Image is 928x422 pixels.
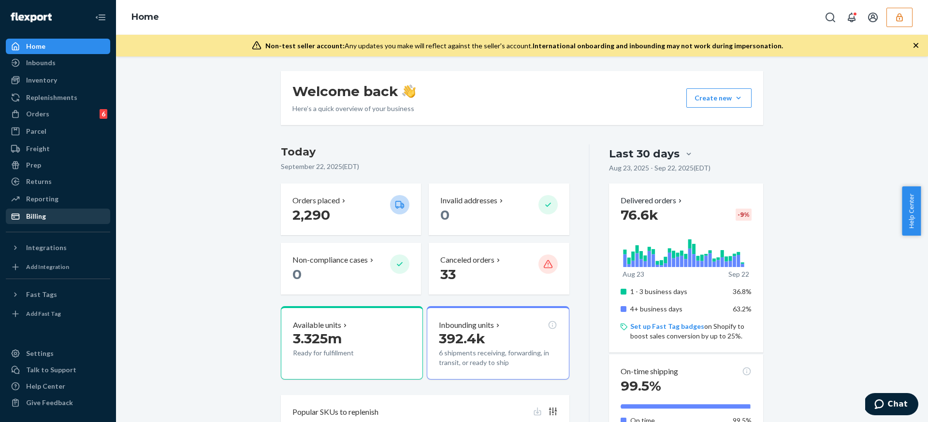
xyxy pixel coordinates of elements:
[6,174,110,189] a: Returns
[292,195,340,206] p: Orders placed
[736,209,752,221] div: -9 %
[26,349,54,358] div: Settings
[26,365,76,375] div: Talk to Support
[131,12,159,22] a: Home
[6,240,110,255] button: Integrations
[11,13,52,22] img: Flexport logo
[26,211,46,221] div: Billing
[821,8,840,27] button: Open Search Box
[621,378,661,394] span: 99.5%
[429,183,569,235] button: Invalid addresses 0
[26,177,52,186] div: Returns
[292,254,368,266] p: Non-compliance cases
[26,194,58,204] div: Reporting
[100,109,107,119] div: 6
[630,287,725,296] p: 1 - 3 business days
[26,109,49,119] div: Orders
[630,322,752,341] p: on Shopify to boost sales conversion by up to 25%.
[26,144,50,154] div: Freight
[440,207,449,223] span: 0
[6,209,110,224] a: Billing
[6,259,110,275] a: Add Integration
[440,266,456,282] span: 33
[281,183,421,235] button: Orders placed 2,290
[6,106,110,122] a: Orders6
[6,90,110,105] a: Replenishments
[26,58,56,68] div: Inbounds
[281,306,423,380] button: Available units3.325mReady for fulfillment
[6,55,110,70] a: Inbounds
[533,42,783,50] span: International onboarding and inbounding may not work during impersonation.
[26,42,45,51] div: Home
[26,75,57,85] div: Inventory
[293,330,342,347] span: 3.325m
[26,127,46,136] div: Parcel
[265,42,345,50] span: Non-test seller account:
[863,8,883,27] button: Open account menu
[292,407,378,418] p: Popular SKUs to replenish
[621,366,678,377] p: On-time shipping
[402,84,416,98] img: hand-wave emoji
[6,306,110,322] a: Add Fast Tag
[26,93,77,102] div: Replenishments
[728,269,749,279] p: Sep 22
[6,141,110,156] a: Freight
[6,395,110,410] button: Give Feedback
[6,362,110,378] button: Talk to Support
[281,144,569,160] h3: Today
[6,191,110,207] a: Reporting
[439,320,494,331] p: Inbounding units
[6,287,110,302] button: Fast Tags
[440,195,497,206] p: Invalid addresses
[609,163,710,173] p: Aug 23, 2025 - Sep 22, 2025 ( EDT )
[6,39,110,54] a: Home
[26,263,69,271] div: Add Integration
[429,243,569,295] button: Canceled orders 33
[6,157,110,173] a: Prep
[292,266,302,282] span: 0
[621,207,658,223] span: 76.6k
[630,322,704,330] a: Set up Fast Tag badges
[26,309,61,318] div: Add Fast Tag
[26,243,67,253] div: Integrations
[902,186,921,236] button: Help Center
[865,393,918,417] iframe: Opens a widget where you can chat to one of our agents
[26,398,73,408] div: Give Feedback
[6,379,110,394] a: Help Center
[293,320,341,331] p: Available units
[6,72,110,88] a: Inventory
[293,348,382,358] p: Ready for fulfillment
[292,104,416,113] p: Here’s a quick overview of your business
[6,124,110,139] a: Parcel
[440,254,494,266] p: Canceled orders
[26,381,65,391] div: Help Center
[26,290,57,299] div: Fast Tags
[630,304,725,314] p: 4+ business days
[6,346,110,361] a: Settings
[124,3,167,31] ol: breadcrumbs
[427,306,569,380] button: Inbounding units392.4k6 shipments receiving, forwarding, in transit, or ready to ship
[842,8,861,27] button: Open notifications
[621,195,684,206] button: Delivered orders
[265,41,783,51] div: Any updates you make will reflect against the seller's account.
[281,162,569,171] p: September 22, 2025 ( EDT )
[733,287,752,295] span: 36.8%
[439,330,485,347] span: 392.4k
[292,83,416,100] h1: Welcome back
[733,305,752,313] span: 63.2%
[609,146,680,161] div: Last 30 days
[439,348,557,367] p: 6 shipments receiving, forwarding, in transit, or ready to ship
[623,269,644,279] p: Aug 23
[26,160,41,170] div: Prep
[292,207,330,223] span: 2,290
[686,88,752,108] button: Create new
[281,243,421,295] button: Non-compliance cases 0
[91,8,110,27] button: Close Navigation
